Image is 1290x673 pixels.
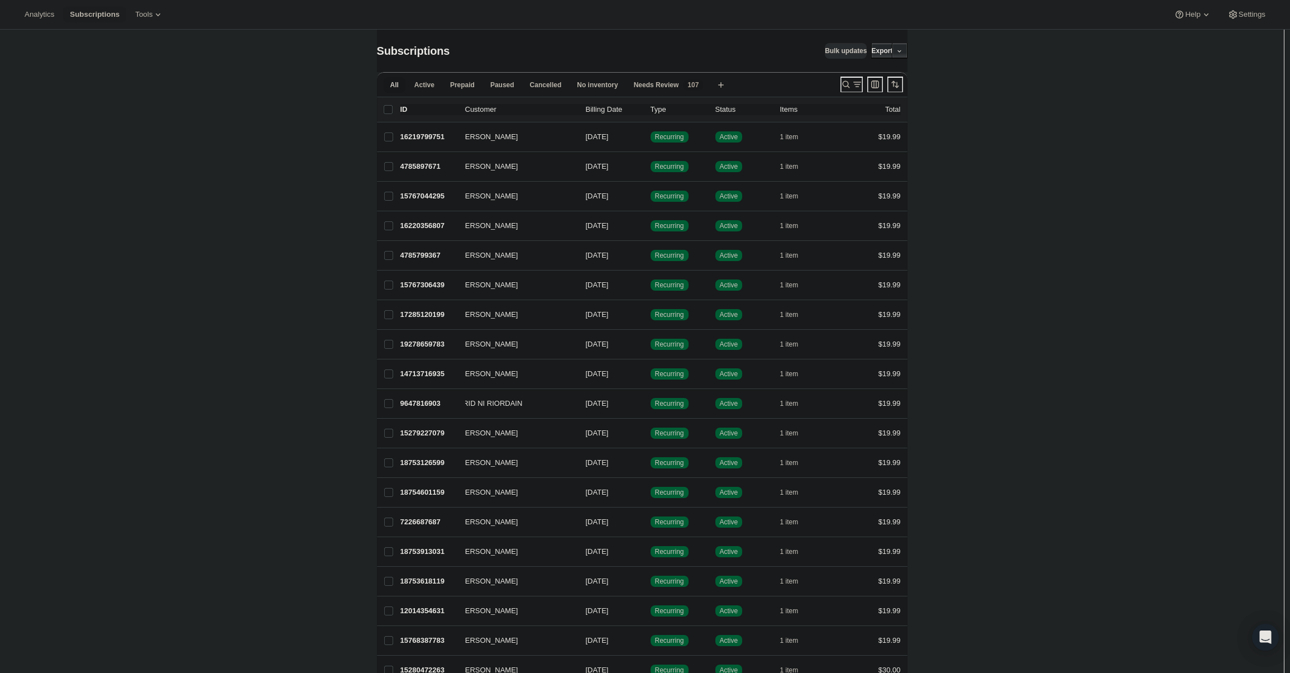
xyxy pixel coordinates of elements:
[780,577,799,586] span: 1 item
[458,220,518,231] span: [PERSON_NAME]
[878,310,901,319] span: $19.99
[400,129,901,145] div: 16219799751[PERSON_NAME][DATE]SuccessRecurringSuccessActive1 item$19.99
[586,518,609,526] span: [DATE]
[465,104,577,115] p: Customer
[878,636,901,644] span: $19.99
[586,369,609,378] span: [DATE]
[878,606,901,615] span: $19.99
[18,7,61,22] button: Analytics
[655,221,684,230] span: Recurring
[878,281,901,289] span: $19.99
[780,514,811,530] button: 1 item
[458,276,570,294] button: [PERSON_NAME]
[655,310,684,319] span: Recurring
[490,80,514,89] span: Paused
[780,336,811,352] button: 1 item
[400,279,456,291] p: 15767306439
[780,488,799,497] span: 1 item
[400,218,901,234] div: 16220356807[PERSON_NAME][DATE]SuccessRecurringSuccessActive1 item$19.99
[655,251,684,260] span: Recurring
[586,221,609,230] span: [DATE]
[458,306,570,324] button: [PERSON_NAME]
[634,80,679,89] span: Needs Review
[377,45,450,57] span: Subscriptions
[712,77,730,93] button: Create new view
[878,547,901,556] span: $19.99
[458,513,570,531] button: [PERSON_NAME]
[878,340,901,348] span: $19.99
[458,131,518,143] span: [PERSON_NAME]
[825,46,867,55] span: Bulk updates
[458,632,570,650] button: [PERSON_NAME]
[458,543,570,561] button: [PERSON_NAME]
[655,518,684,527] span: Recurring
[780,396,811,411] button: 1 item
[400,309,456,320] p: 17285120199
[780,455,811,471] button: 1 item
[780,603,811,619] button: 1 item
[715,104,771,115] p: Status
[687,80,699,89] span: 107
[400,485,901,500] div: 18754601159[PERSON_NAME][DATE]SuccessRecurringSuccessActive1 item$19.99
[720,251,738,260] span: Active
[458,128,570,146] button: [PERSON_NAME]
[400,396,901,411] div: 9647816903BRID NI RIORDAIN[DATE]SuccessRecurringSuccessActive1 item$19.99
[780,192,799,201] span: 1 item
[878,399,901,407] span: $19.99
[586,547,609,556] span: [DATE]
[400,455,901,471] div: 18753126599[PERSON_NAME][DATE]SuccessRecurringSuccessActive1 item$19.99
[458,487,518,498] span: [PERSON_NAME]
[878,251,901,259] span: $19.99
[720,429,738,438] span: Active
[586,132,609,141] span: [DATE]
[400,546,456,557] p: 18753913031
[655,429,684,438] span: Recurring
[780,162,799,171] span: 1 item
[720,221,738,230] span: Active
[780,458,799,467] span: 1 item
[390,80,399,89] span: All
[458,576,518,587] span: [PERSON_NAME]
[780,425,811,441] button: 1 item
[400,159,901,174] div: 4785897671[PERSON_NAME][DATE]SuccessRecurringSuccessActive1 item$19.99
[780,307,811,323] button: 1 item
[780,218,811,234] button: 1 item
[458,250,518,261] span: [PERSON_NAME]
[780,159,811,174] button: 1 item
[458,635,518,646] span: [PERSON_NAME]
[400,487,456,498] p: 18754601159
[878,369,901,378] span: $19.99
[780,104,836,115] div: Items
[780,636,799,645] span: 1 item
[720,518,738,527] span: Active
[458,484,570,501] button: [PERSON_NAME]
[400,635,456,646] p: 15768387783
[577,80,618,89] span: No inventory
[720,606,738,615] span: Active
[458,339,518,350] span: [PERSON_NAME]
[63,7,126,22] button: Subscriptions
[458,335,570,353] button: [PERSON_NAME]
[400,366,901,382] div: 14713716935[PERSON_NAME][DATE]SuccessRecurringSuccessActive1 item$19.99
[400,425,901,441] div: 15279227079[PERSON_NAME][DATE]SuccessRecurringSuccessActive1 item$19.99
[655,369,684,378] span: Recurring
[458,187,570,205] button: [PERSON_NAME]
[586,636,609,644] span: [DATE]
[780,188,811,204] button: 1 item
[400,250,456,261] p: 4785799367
[586,281,609,289] span: [DATE]
[400,368,456,380] p: 14713716935
[878,429,901,437] span: $19.99
[655,340,684,349] span: Recurring
[586,192,609,200] span: [DATE]
[780,248,811,263] button: 1 item
[458,454,570,472] button: [PERSON_NAME]
[720,340,738,349] span: Active
[400,428,456,439] p: 15279227079
[720,636,738,645] span: Active
[780,547,799,556] span: 1 item
[780,277,811,293] button: 1 item
[400,398,456,409] p: 9647816903
[458,457,518,468] span: [PERSON_NAME]
[400,603,901,619] div: 12014354631[PERSON_NAME][DATE]SuccessRecurringSuccessActive1 item$19.99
